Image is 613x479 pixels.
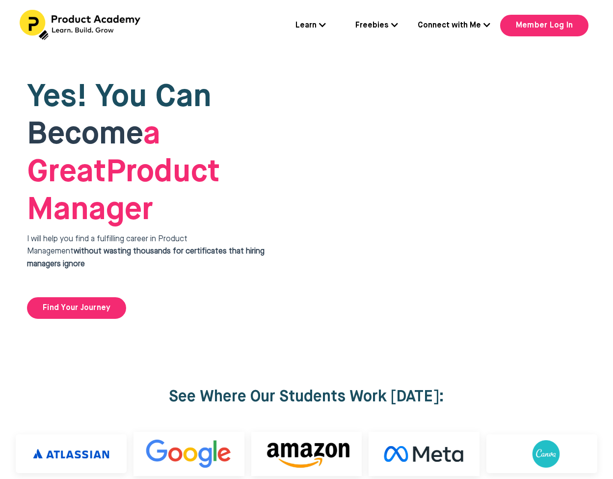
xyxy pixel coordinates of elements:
span: I will help you find a fulfilling career in Product Management [27,235,265,268]
a: Member Log In [500,15,588,36]
a: Find Your Journey [27,297,126,319]
span: Product Manager [27,119,220,226]
strong: a Great [27,119,160,188]
strong: without wasting thousands for certificates that hiring managers ignore [27,248,265,268]
img: Header Logo [20,10,142,40]
strong: See Where Our Students Work [DATE]: [169,389,444,405]
span: Yes! You Can [27,82,212,113]
a: Freebies [355,20,398,32]
a: Learn [295,20,326,32]
a: Connect with Me [418,20,490,32]
span: Become [27,119,143,150]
